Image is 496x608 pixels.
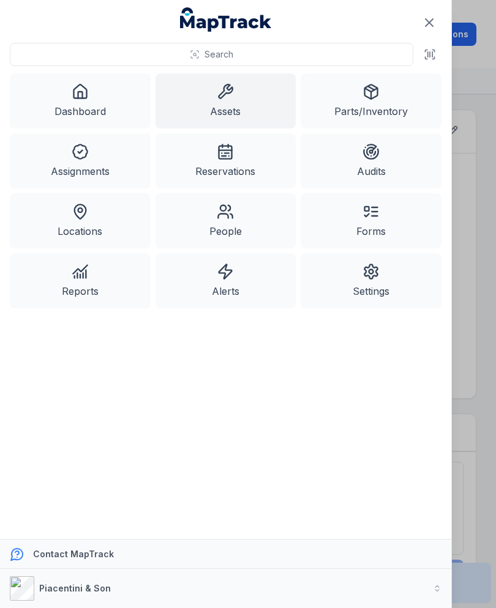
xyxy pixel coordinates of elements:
[205,48,233,61] span: Search
[156,253,296,308] a: Alerts
[180,7,272,32] a: MapTrack
[156,133,296,188] a: Reservations
[10,133,151,188] a: Assignments
[10,43,413,66] button: Search
[10,73,151,128] a: Dashboard
[416,10,442,35] button: Close navigation
[156,73,296,128] a: Assets
[301,253,442,308] a: Settings
[301,133,442,188] a: Audits
[39,583,111,593] strong: Piacentini & Son
[156,193,296,248] a: People
[10,193,151,248] a: Locations
[301,73,442,128] a: Parts/Inventory
[33,549,114,559] strong: Contact MapTrack
[10,253,151,308] a: Reports
[301,193,442,248] a: Forms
